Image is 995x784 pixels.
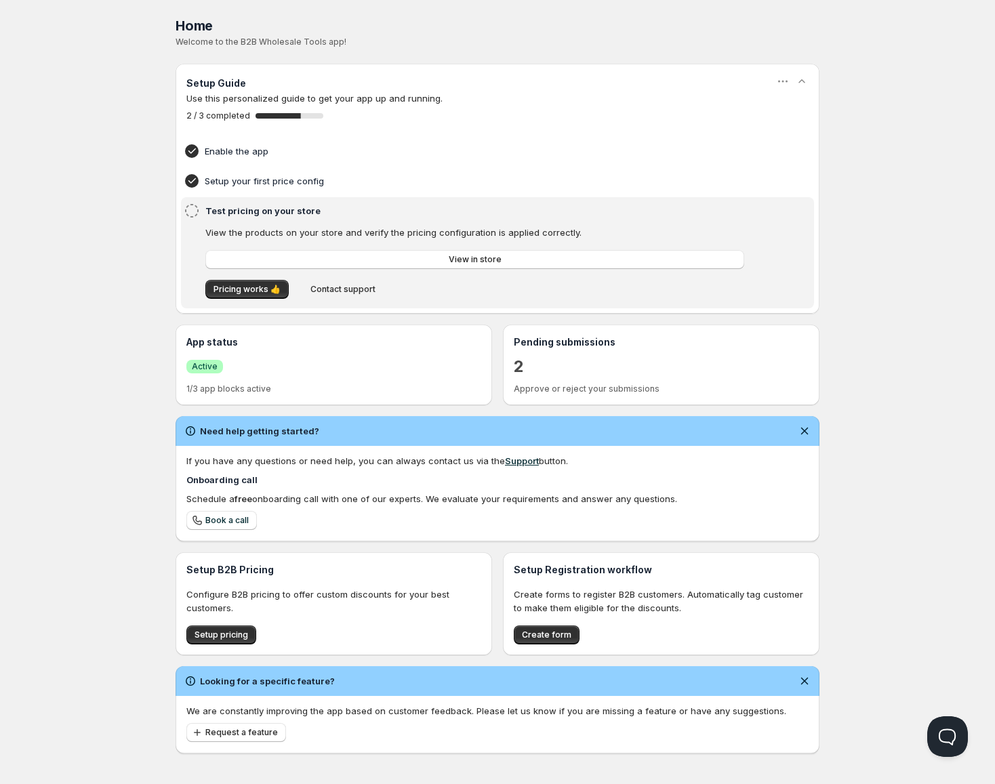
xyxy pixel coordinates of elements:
[186,359,223,373] a: SuccessActive
[186,492,809,506] div: Schedule a onboarding call with one of our experts. We evaluate your requirements and answer any ...
[205,280,289,299] button: Pricing works 👍
[205,174,748,188] h4: Setup your first price config
[176,18,213,34] span: Home
[514,335,809,349] h3: Pending submissions
[186,91,809,105] p: Use this personalized guide to get your app up and running.
[176,37,819,47] p: Welcome to the B2B Wholesale Tools app!
[505,455,539,466] a: Support
[310,284,375,295] span: Contact support
[514,356,524,377] a: 2
[186,110,250,121] span: 2 / 3 completed
[514,625,580,644] button: Create form
[186,473,809,487] h4: Onboarding call
[205,515,249,526] span: Book a call
[514,587,809,615] p: Create forms to register B2B customers. Automatically tag customer to make them eligible for the ...
[205,727,278,738] span: Request a feature
[200,674,335,688] h2: Looking for a specific feature?
[205,204,748,218] h4: Test pricing on your store
[214,284,281,295] span: Pricing works 👍
[186,511,257,530] a: Book a call
[927,716,968,757] iframe: Help Scout Beacon - Open
[186,587,481,615] p: Configure B2B pricing to offer custom discounts for your best customers.
[522,630,571,640] span: Create form
[186,77,246,90] h3: Setup Guide
[186,625,256,644] button: Setup pricing
[449,254,502,265] span: View in store
[200,424,319,438] h2: Need help getting started?
[514,563,809,577] h3: Setup Registration workflow
[514,384,809,394] p: Approve or reject your submissions
[186,563,481,577] h3: Setup B2B Pricing
[235,493,252,504] b: free
[205,144,748,158] h4: Enable the app
[186,723,286,742] button: Request a feature
[205,226,744,239] p: View the products on your store and verify the pricing configuration is applied correctly.
[192,361,218,372] span: Active
[205,250,744,269] a: View in store
[795,421,814,440] button: Dismiss notification
[795,672,814,690] button: Dismiss notification
[186,454,809,468] div: If you have any questions or need help, you can always contact us via the button.
[195,630,248,640] span: Setup pricing
[186,704,809,718] p: We are constantly improving the app based on customer feedback. Please let us know if you are mis...
[186,335,481,349] h3: App status
[186,384,481,394] p: 1/3 app blocks active
[302,280,384,299] button: Contact support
